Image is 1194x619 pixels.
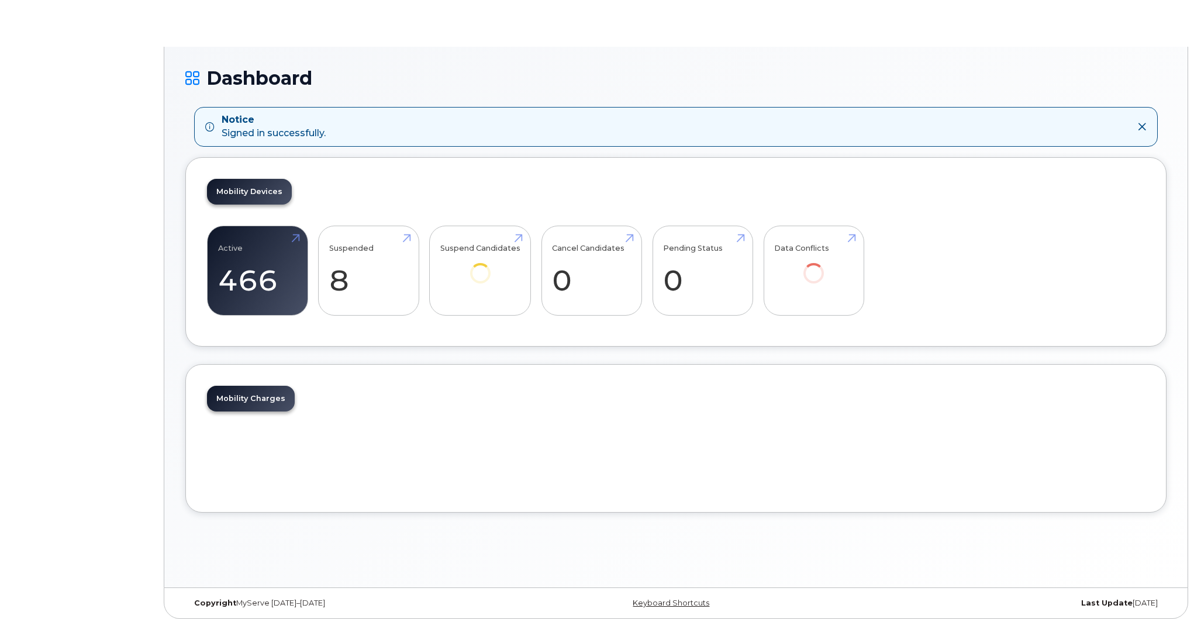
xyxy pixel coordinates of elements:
a: Cancel Candidates 0 [552,232,631,309]
div: [DATE] [840,599,1167,608]
h1: Dashboard [185,68,1167,88]
a: Data Conflicts [774,232,853,299]
strong: Notice [222,113,326,127]
div: Signed in successfully. [222,113,326,140]
a: Suspended 8 [329,232,408,309]
strong: Last Update [1081,599,1133,607]
a: Mobility Devices [207,179,292,205]
a: Suspend Candidates [440,232,520,299]
a: Keyboard Shortcuts [633,599,709,607]
div: MyServe [DATE]–[DATE] [185,599,512,608]
a: Pending Status 0 [663,232,742,309]
a: Mobility Charges [207,386,295,411]
strong: Copyright [194,599,236,607]
a: Active 466 [218,232,297,309]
